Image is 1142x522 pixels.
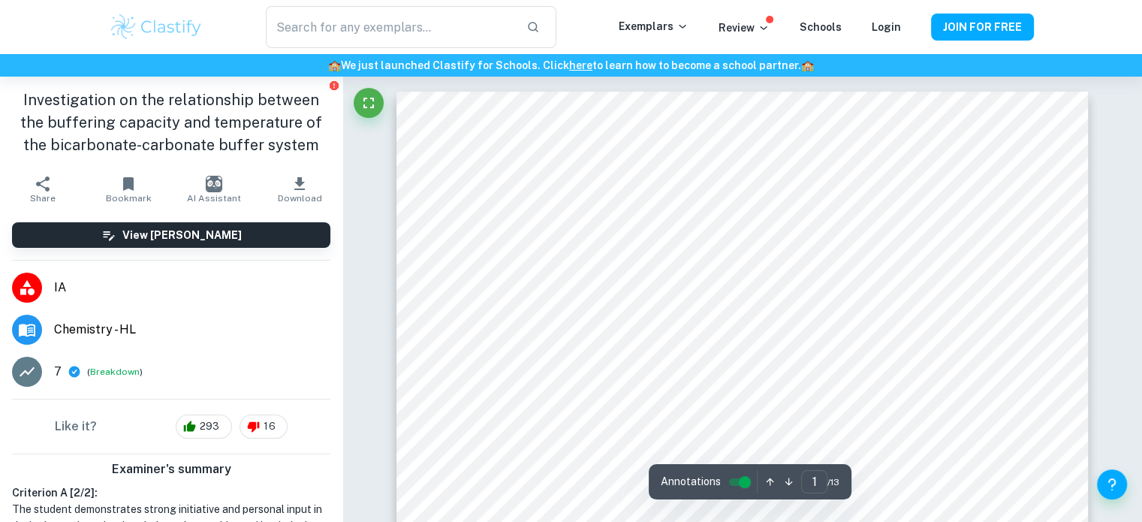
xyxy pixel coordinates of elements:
span: / 13 [827,475,839,489]
input: Search for any exemplars... [266,6,514,48]
h6: View [PERSON_NAME] [122,227,242,243]
button: Report issue [328,80,339,91]
span: Share [30,193,56,204]
span: 🏫 [328,59,341,71]
h6: Like it? [55,418,97,436]
button: Download [257,168,342,210]
button: Fullscreen [354,88,384,118]
a: Schools [800,21,842,33]
button: Bookmark [86,168,171,210]
span: ( ) [87,365,143,379]
h6: Criterion A [ 2 / 2 ]: [12,484,330,501]
span: IA [54,279,330,297]
span: 🏫 [801,59,814,71]
h6: We just launched Clastify for Schools. Click to learn how to become a school partner. [3,57,1139,74]
button: Help and Feedback [1097,469,1127,499]
img: Clastify logo [109,12,204,42]
a: Login [872,21,901,33]
a: here [569,59,592,71]
h1: Investigation on the relationship between the buffering capacity and temperature of the bicarbona... [12,89,330,156]
img: AI Assistant [206,176,222,192]
p: 7 [54,363,62,381]
h6: Examiner's summary [6,460,336,478]
span: Download [278,193,322,204]
button: Breakdown [90,365,140,379]
span: Bookmark [106,193,152,204]
span: 293 [191,419,227,434]
p: Review [719,20,770,36]
span: 16 [255,419,283,434]
button: AI Assistant [171,168,257,210]
button: JOIN FOR FREE [931,14,1034,41]
span: AI Assistant [187,193,241,204]
span: Annotations [661,474,721,490]
div: 293 [176,415,232,439]
span: Chemistry - HL [54,321,330,339]
button: View [PERSON_NAME] [12,222,330,248]
p: Exemplars [619,18,689,35]
div: 16 [240,415,288,439]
